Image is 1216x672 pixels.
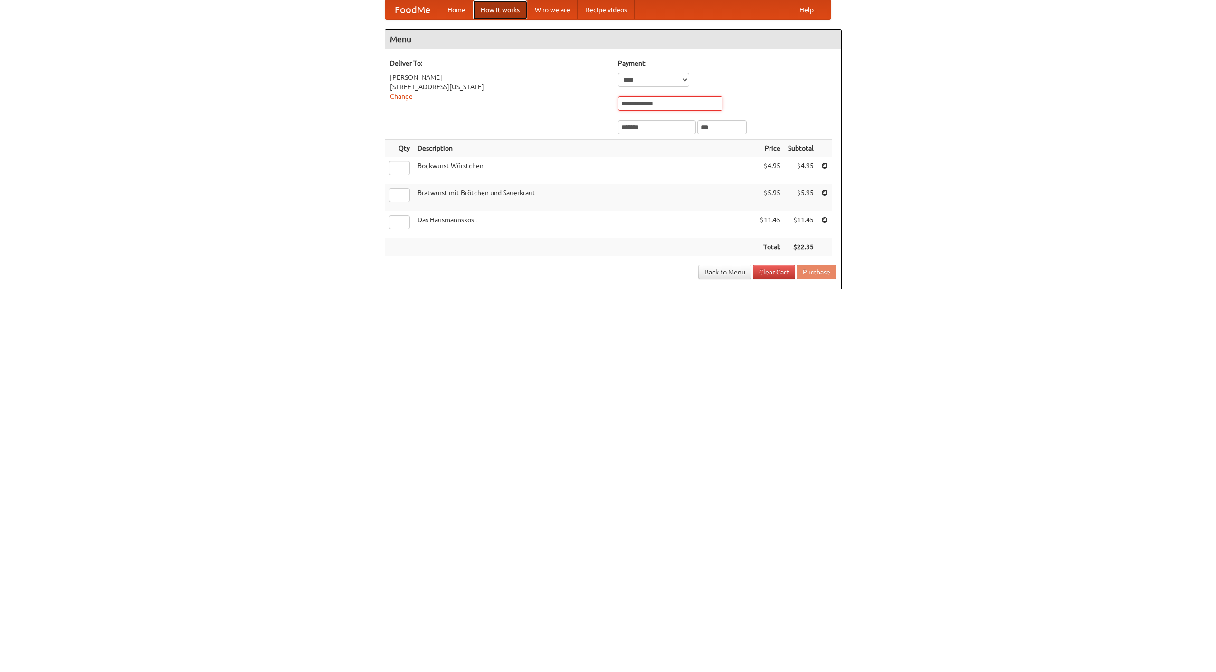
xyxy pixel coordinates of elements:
[414,140,756,157] th: Description
[618,58,836,68] h5: Payment:
[390,58,608,68] h5: Deliver To:
[414,184,756,211] td: Bratwurst mit Brötchen und Sauerkraut
[440,0,473,19] a: Home
[784,238,817,256] th: $22.35
[414,157,756,184] td: Bockwurst Würstchen
[390,73,608,82] div: [PERSON_NAME]
[390,93,413,100] a: Change
[390,82,608,92] div: [STREET_ADDRESS][US_STATE]
[473,0,527,19] a: How it works
[756,238,784,256] th: Total:
[385,140,414,157] th: Qty
[578,0,635,19] a: Recipe videos
[756,184,784,211] td: $5.95
[527,0,578,19] a: Who we are
[792,0,821,19] a: Help
[797,265,836,279] button: Purchase
[698,265,751,279] a: Back to Menu
[756,211,784,238] td: $11.45
[385,30,841,49] h4: Menu
[784,211,817,238] td: $11.45
[784,140,817,157] th: Subtotal
[385,0,440,19] a: FoodMe
[756,140,784,157] th: Price
[784,157,817,184] td: $4.95
[784,184,817,211] td: $5.95
[753,265,795,279] a: Clear Cart
[414,211,756,238] td: Das Hausmannskost
[756,157,784,184] td: $4.95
